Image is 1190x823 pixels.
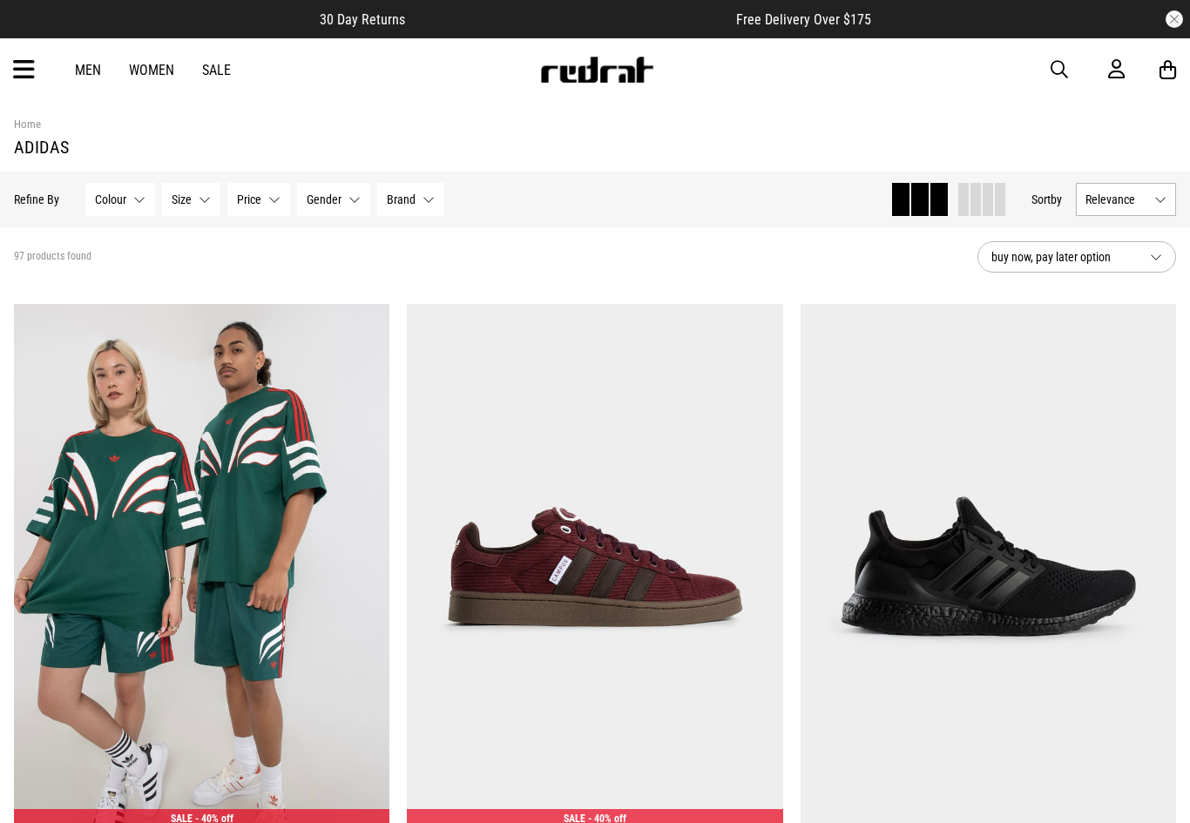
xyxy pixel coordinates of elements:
[95,192,126,206] span: Colour
[307,192,341,206] span: Gender
[14,192,59,206] p: Refine By
[14,250,91,264] span: 97 products found
[162,183,220,216] button: Size
[14,137,1176,158] h1: Adidas
[1031,189,1062,210] button: Sortby
[377,183,444,216] button: Brand
[539,57,654,83] img: Redrat logo
[736,11,871,28] span: Free Delivery Over $175
[991,246,1136,267] span: buy now, pay later option
[297,183,370,216] button: Gender
[1051,192,1062,206] span: by
[1076,183,1176,216] button: Relevance
[202,62,231,78] a: Sale
[75,62,101,78] a: Men
[320,11,405,28] span: 30 Day Returns
[172,192,192,206] span: Size
[440,10,701,28] iframe: Customer reviews powered by Trustpilot
[129,62,174,78] a: Women
[85,183,155,216] button: Colour
[387,192,416,206] span: Brand
[237,192,261,206] span: Price
[1085,192,1147,206] span: Relevance
[977,241,1176,273] button: buy now, pay later option
[227,183,290,216] button: Price
[14,118,41,131] a: Home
